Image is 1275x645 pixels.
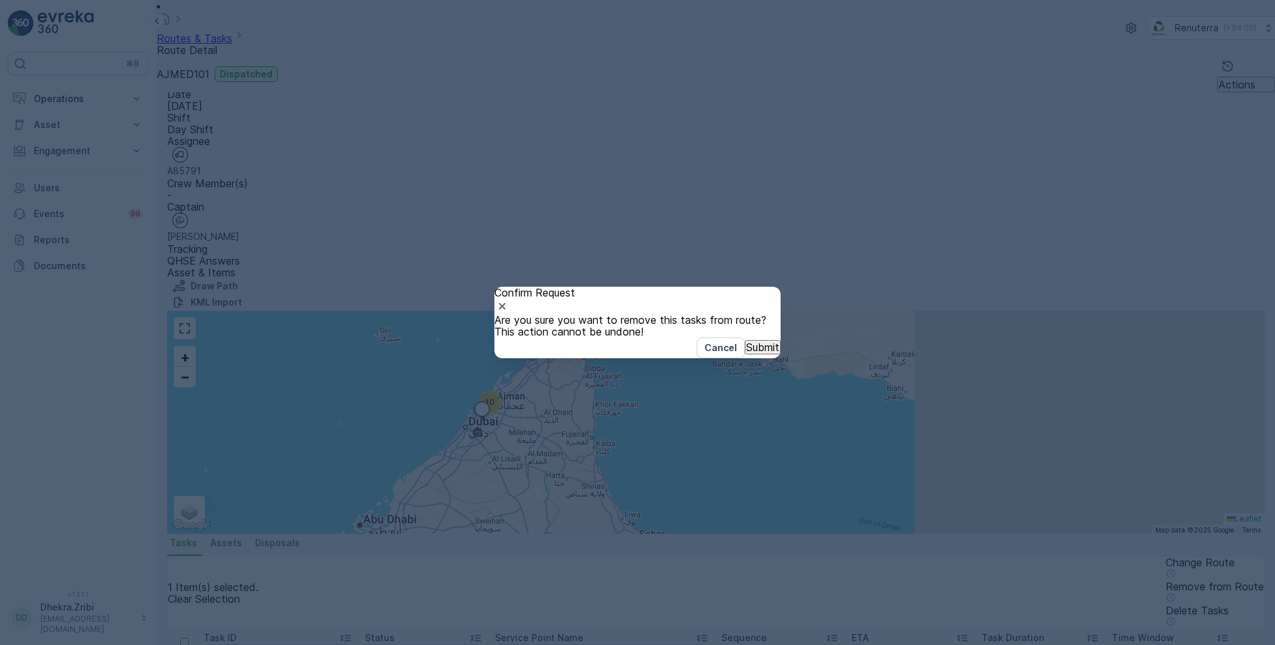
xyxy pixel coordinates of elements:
[705,341,737,354] p: Cancel
[494,287,781,298] p: Confirm Request
[494,314,781,337] div: Are you sure you want to remove this tasks from route? This action cannot be undone!
[697,337,745,358] button: Cancel
[745,340,781,354] button: Submit
[746,341,779,353] p: Submit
